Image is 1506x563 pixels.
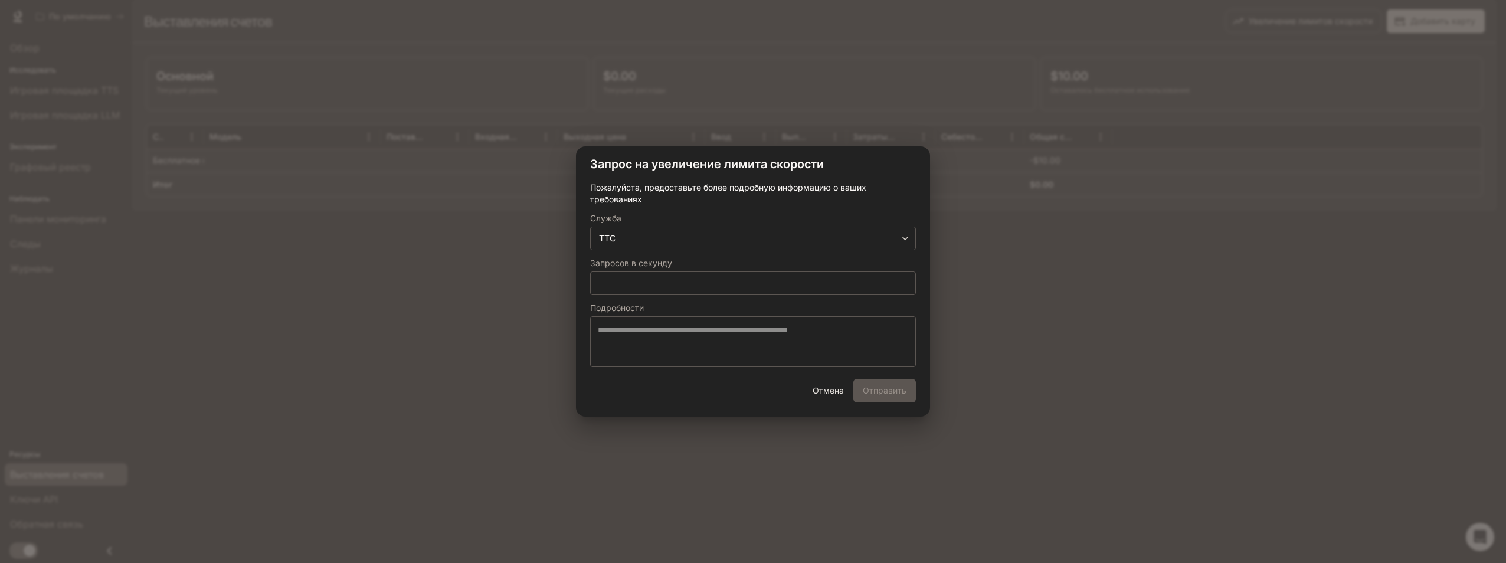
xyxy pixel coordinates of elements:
p: Подробности [590,304,644,312]
p: Пожалуйста, предоставьте более подробную информацию о ваших требованиях [590,182,916,205]
div: ТТС [591,233,915,244]
button: Отмена [808,379,849,402]
p: Служба [590,214,621,222]
h2: Запрос на увеличение лимита скорости [576,146,930,182]
p: Запросов в секунду [590,259,672,267]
